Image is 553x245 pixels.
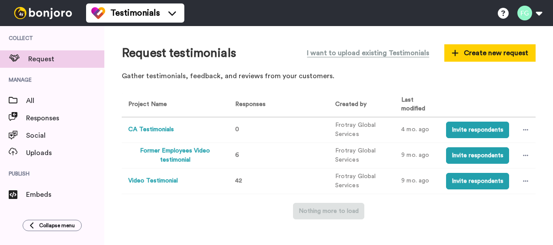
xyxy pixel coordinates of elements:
[446,122,509,138] button: Invite respondents
[452,48,528,58] span: Create new request
[235,126,239,132] span: 0
[329,168,395,194] td: Frotray Global Services
[329,142,395,168] td: Frotray Global Services
[26,130,104,141] span: Social
[128,146,222,165] button: Former Employees Video testimonial
[26,113,104,123] span: Responses
[395,168,440,194] td: 9 mo. ago
[446,147,509,164] button: Invite respondents
[446,173,509,189] button: Invite respondents
[329,117,395,142] td: Frotray Global Services
[39,222,75,229] span: Collapse menu
[235,178,242,184] span: 42
[122,93,225,117] th: Project Name
[307,48,429,58] span: I want to upload existing Testimonials
[26,96,104,106] span: All
[128,125,174,134] button: CA Testimonials
[444,44,536,62] button: Create new request
[232,101,266,107] span: Responses
[122,46,236,60] h1: Request testimonials
[26,148,104,158] span: Uploads
[293,203,364,219] button: Nothing more to load
[128,176,178,185] button: Video Testimonial
[329,93,395,117] th: Created by
[235,152,239,158] span: 6
[26,189,104,200] span: Embeds
[23,220,82,231] button: Collapse menu
[122,71,536,81] p: Gather testimonials, feedback, and reviews from your customers.
[395,142,440,168] td: 9 mo. ago
[395,93,440,117] th: Last modified
[10,7,76,19] img: bj-logo-header-white.svg
[395,117,440,142] td: 4 mo. ago
[300,43,436,63] button: I want to upload existing Testimonials
[91,6,105,20] img: tm-color.svg
[110,7,160,19] span: Testimonials
[28,54,104,64] span: Request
